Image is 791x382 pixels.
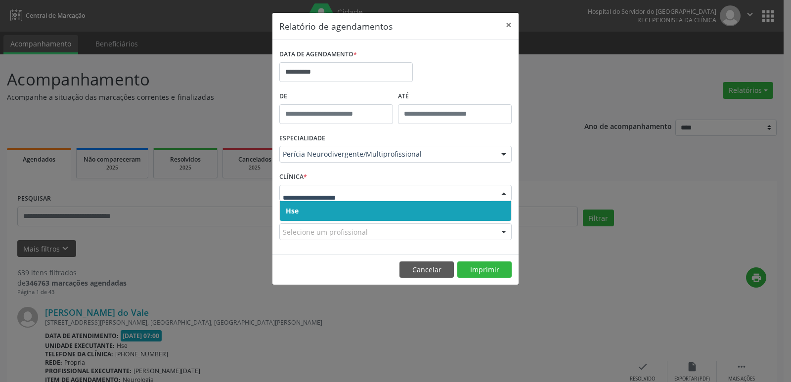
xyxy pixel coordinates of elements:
[286,206,299,215] span: Hse
[279,20,393,33] h5: Relatório de agendamentos
[283,149,491,159] span: Perícia Neurodivergente/Multiprofissional
[398,89,512,104] label: ATÉ
[499,13,519,37] button: Close
[279,89,393,104] label: De
[279,131,325,146] label: ESPECIALIDADE
[279,47,357,62] label: DATA DE AGENDAMENTO
[279,170,307,185] label: CLÍNICA
[457,261,512,278] button: Imprimir
[283,227,368,237] span: Selecione um profissional
[399,261,454,278] button: Cancelar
